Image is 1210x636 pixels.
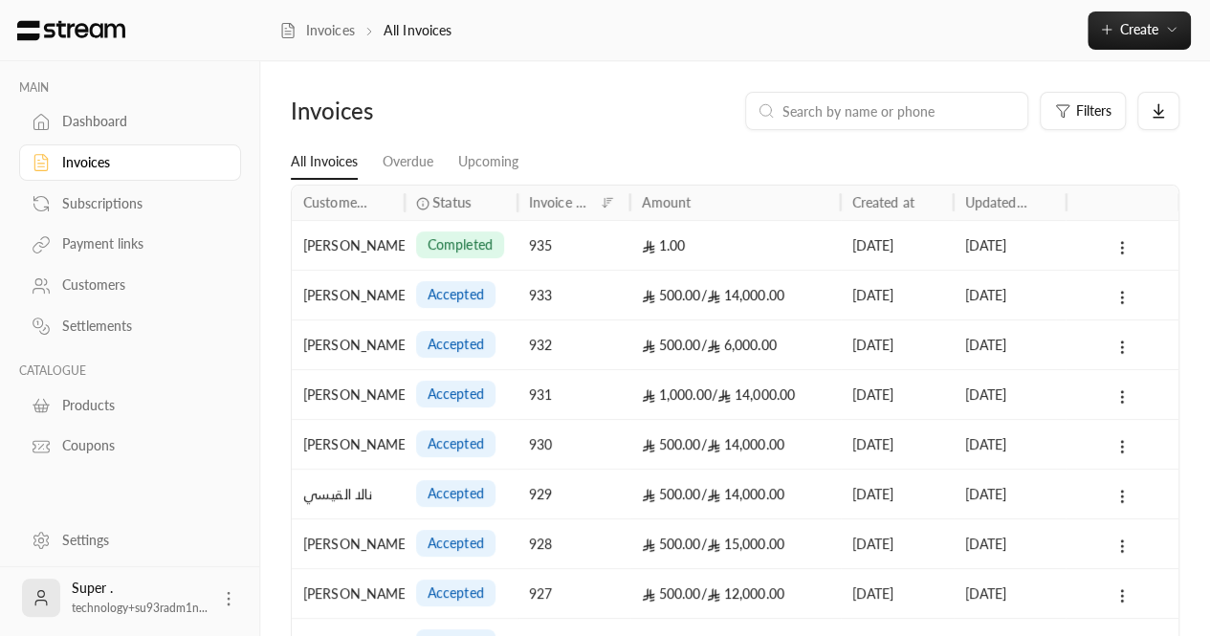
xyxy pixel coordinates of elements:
[852,271,942,319] div: [DATE]
[62,112,217,131] div: Dashboard
[19,103,241,141] a: Dashboard
[642,585,707,602] span: 500.00 /
[529,320,619,369] div: 932
[642,486,707,502] span: 500.00 /
[383,145,433,179] a: Overdue
[432,192,471,212] span: Status
[529,519,619,568] div: 928
[303,194,368,210] div: Customer name
[19,386,241,424] a: Products
[965,470,1055,518] div: [DATE]
[428,484,484,503] span: accepted
[19,80,241,96] p: MAIN
[303,470,393,518] div: نالا القيسي
[303,221,393,270] div: [PERSON_NAME]
[428,434,484,453] span: accepted
[458,145,518,179] a: Upcoming
[529,420,619,469] div: 930
[965,370,1055,419] div: [DATE]
[62,275,217,295] div: Customers
[428,583,484,603] span: accepted
[642,420,829,469] div: 14,000.00
[303,370,393,419] div: [PERSON_NAME]
[19,521,241,559] a: Settings
[384,21,452,40] p: All Invoices
[279,21,451,40] nav: breadcrumb
[642,320,829,369] div: 6,000.00
[19,185,241,222] a: Subscriptions
[852,194,914,210] div: Created at
[72,601,208,615] span: technology+su93radm1n...
[62,436,217,455] div: Coupons
[529,271,619,319] div: 933
[15,20,127,41] img: Logo
[62,194,217,213] div: Subscriptions
[642,386,717,403] span: 1,000.00 /
[19,226,241,263] a: Payment links
[62,531,217,550] div: Settings
[642,536,707,552] span: 500.00 /
[642,194,692,210] div: Amount
[852,569,942,618] div: [DATE]
[1076,104,1111,118] span: Filters
[596,191,619,214] button: Sort
[852,420,942,469] div: [DATE]
[852,320,942,369] div: [DATE]
[303,320,393,369] div: [PERSON_NAME]
[1040,92,1126,130] button: Filters
[529,470,619,518] div: 929
[62,234,217,253] div: Payment links
[642,370,829,419] div: 14,000.00
[852,221,942,270] div: [DATE]
[62,396,217,415] div: Products
[642,470,829,518] div: 14,000.00
[782,100,1016,121] input: Search by name or phone
[291,145,358,180] a: All Invoices
[72,579,208,617] div: Super .
[303,420,393,469] div: [PERSON_NAME]
[642,287,707,303] span: 500.00 /
[852,470,942,518] div: [DATE]
[303,569,393,618] div: [PERSON_NAME]
[428,235,493,254] span: completed
[529,370,619,419] div: 931
[642,436,707,452] span: 500.00 /
[852,370,942,419] div: [DATE]
[19,363,241,379] p: CATALOGUE
[19,428,241,465] a: Coupons
[291,96,499,126] div: Invoices
[642,337,707,353] span: 500.00 /
[965,271,1055,319] div: [DATE]
[62,317,217,336] div: Settlements
[1088,11,1191,50] button: Create
[428,335,484,354] span: accepted
[428,285,484,304] span: accepted
[428,534,484,553] span: accepted
[303,519,393,568] div: [PERSON_NAME]
[529,194,594,210] div: Invoice no.
[965,221,1055,270] div: [DATE]
[279,21,355,40] a: Invoices
[303,271,393,319] div: [PERSON_NAME]
[62,153,217,172] div: Invoices
[642,271,829,319] div: 14,000.00
[965,420,1055,469] div: [DATE]
[1120,21,1158,37] span: Create
[965,569,1055,618] div: [DATE]
[852,519,942,568] div: [DATE]
[529,221,619,270] div: 935
[19,267,241,304] a: Customers
[965,194,1030,210] div: Updated at
[965,320,1055,369] div: [DATE]
[19,308,241,345] a: Settlements
[642,221,829,270] div: 1.00
[529,569,619,618] div: 927
[428,384,484,404] span: accepted
[642,569,829,618] div: 12,000.00
[965,519,1055,568] div: [DATE]
[642,519,829,568] div: 15,000.00
[19,144,241,182] a: Invoices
